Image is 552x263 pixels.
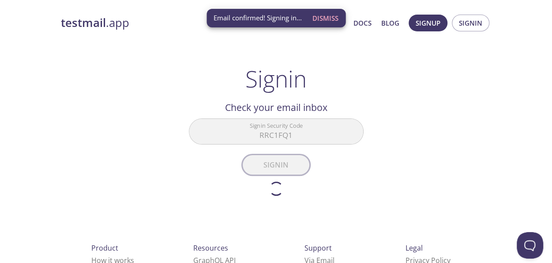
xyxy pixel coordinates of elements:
strong: testmail [61,15,106,30]
span: Product [91,243,118,253]
iframe: Help Scout Beacon - Open [517,232,543,259]
span: Signin [459,17,482,29]
span: Support [304,243,332,253]
a: Docs [353,17,372,29]
h2: Check your email inbox [189,100,364,115]
span: Dismiss [312,12,338,24]
button: Dismiss [309,10,342,27]
a: Blog [381,17,399,29]
h1: Signin [245,65,307,92]
span: Email confirmed! Signing in... [214,13,302,23]
button: Signup [409,15,447,31]
span: Signup [416,17,440,29]
span: Legal [406,243,423,253]
a: testmail.app [61,15,268,30]
span: Resources [193,243,228,253]
button: Signin [452,15,489,31]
